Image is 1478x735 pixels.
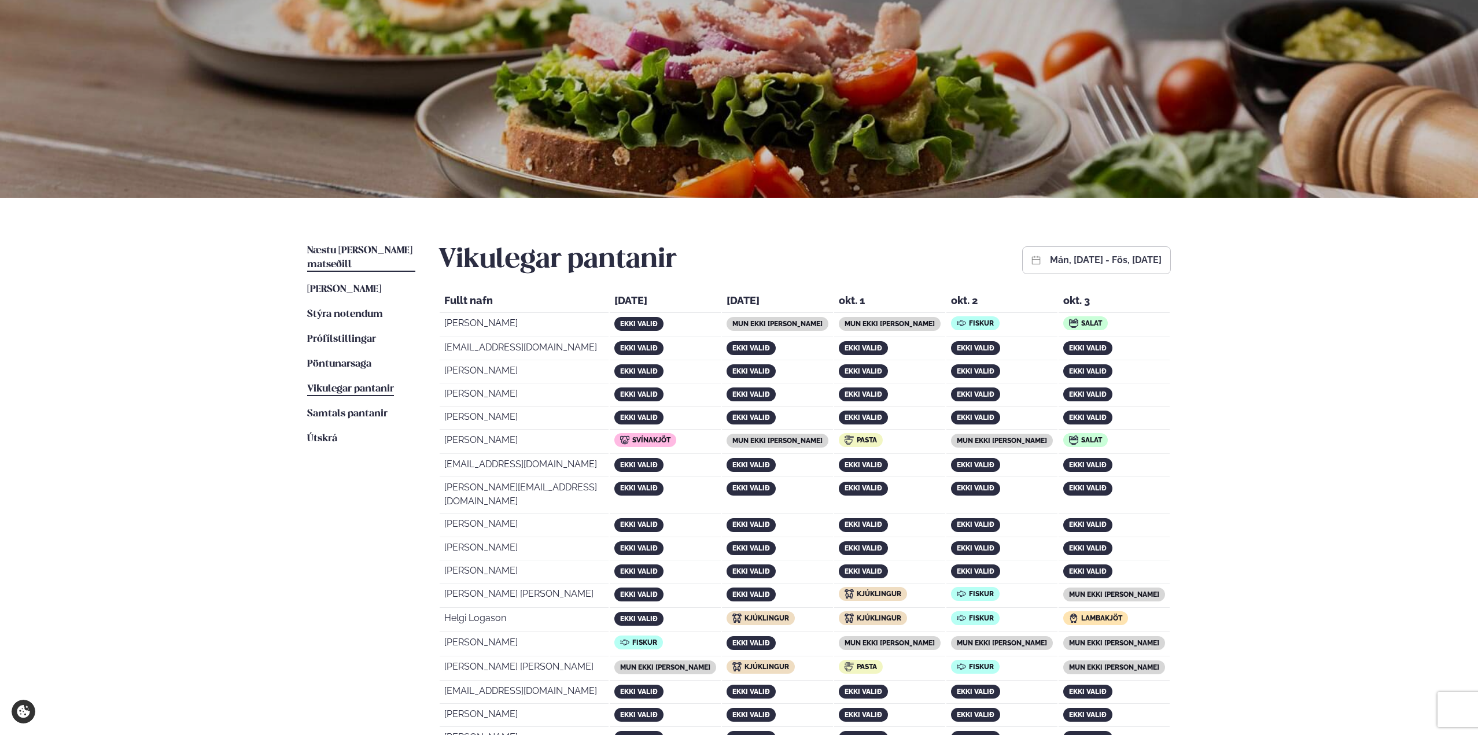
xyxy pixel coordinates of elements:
[440,431,609,454] td: [PERSON_NAME]
[620,413,658,422] span: ekki valið
[969,590,994,598] span: Fiskur
[857,614,901,622] span: Kjúklingur
[1069,663,1159,671] span: mun ekki [PERSON_NAME]
[632,436,670,444] span: Svínakjöt
[732,662,742,671] img: icon img
[969,319,994,327] span: Fiskur
[440,314,609,337] td: [PERSON_NAME]
[845,390,882,398] span: ekki valið
[440,338,609,360] td: [EMAIL_ADDRESS][DOMAIN_NAME]
[957,461,994,469] span: ekki valið
[440,538,609,560] td: [PERSON_NAME]
[440,562,609,583] td: [PERSON_NAME]
[857,436,877,444] span: Pasta
[1069,319,1078,328] img: icon img
[620,711,658,719] span: ekki valið
[440,515,609,537] td: [PERSON_NAME]
[1081,436,1102,444] span: Salat
[1069,688,1107,696] span: ekki valið
[620,663,710,671] span: mun ekki [PERSON_NAME]
[1069,590,1159,599] span: mun ekki [PERSON_NAME]
[857,590,901,598] span: Kjúklingur
[845,344,882,352] span: ekki valið
[957,344,994,352] span: ekki valið
[732,344,770,352] span: ekki valið
[969,663,994,671] span: Fiskur
[845,520,882,529] span: ekki valið
[620,638,629,647] img: icon img
[440,291,609,313] th: Fullt nafn
[440,705,609,727] td: [PERSON_NAME]
[620,367,658,375] span: ekki valið
[620,688,658,696] span: ekki valið
[845,435,854,445] img: icon img
[1069,390,1107,398] span: ekki valið
[620,390,658,398] span: ekki valið
[620,615,658,623] span: ekki valið
[632,638,657,647] span: Fiskur
[732,639,770,647] span: ekki valið
[732,688,770,696] span: ekki valið
[307,333,376,346] a: Prófílstillingar
[732,711,770,719] span: ekki valið
[732,567,770,575] span: ekki valið
[307,407,388,421] a: Samtals pantanir
[620,344,658,352] span: ekki valið
[1081,319,1102,327] span: Salat
[1069,484,1107,492] span: ekki valið
[1069,367,1107,375] span: ekki valið
[845,567,882,575] span: ekki valið
[732,413,770,422] span: ekki valið
[620,544,658,552] span: ekki valið
[957,567,994,575] span: ekki valið
[1081,614,1122,622] span: Lambakjöt
[957,544,994,552] span: ekki valið
[957,688,994,696] span: ekki valið
[732,461,770,469] span: ekki valið
[722,291,833,313] th: [DATE]
[957,520,994,529] span: ekki valið
[440,585,609,608] td: [PERSON_NAME] [PERSON_NAME]
[732,437,823,445] span: mun ekki [PERSON_NAME]
[857,663,877,671] span: Pasta
[845,711,882,719] span: ekki valið
[1050,256,1162,265] button: mán, [DATE] - fös, [DATE]
[1059,291,1170,313] th: okt. 3
[845,461,882,469] span: ekki valið
[12,700,35,723] a: Cookie settings
[732,390,770,398] span: ekki valið
[1069,435,1078,445] img: icon img
[845,688,882,696] span: ekki valið
[845,544,882,552] span: ekki valið
[845,320,935,328] span: mun ekki [PERSON_NAME]
[1069,614,1078,623] img: icon img
[957,437,1047,445] span: mun ekki [PERSON_NAME]
[307,308,383,322] a: Stýra notendum
[845,367,882,375] span: ekki valið
[957,390,994,398] span: ekki valið
[610,291,721,313] th: [DATE]
[1069,344,1107,352] span: ekki valið
[957,614,966,623] img: icon img
[440,609,609,632] td: Helgi Logason
[845,662,854,671] img: icon img
[307,432,337,446] a: Útskrá
[845,413,882,422] span: ekki valið
[440,682,609,704] td: [EMAIL_ADDRESS][DOMAIN_NAME]
[620,484,658,492] span: ekki valið
[307,246,412,269] span: Næstu [PERSON_NAME] matseðill
[957,484,994,492] span: ekki valið
[957,319,966,328] img: icon img
[440,408,609,430] td: [PERSON_NAME]
[957,367,994,375] span: ekki valið
[834,291,945,313] th: okt. 1
[620,567,658,575] span: ekki valið
[957,589,966,599] img: icon img
[957,413,994,422] span: ekki valið
[1069,711,1107,719] span: ekki valið
[845,484,882,492] span: ekki valið
[845,639,935,647] span: mun ekki [PERSON_NAME]
[732,614,742,623] img: icon img
[440,633,609,656] td: [PERSON_NAME]
[307,409,388,419] span: Samtals pantanir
